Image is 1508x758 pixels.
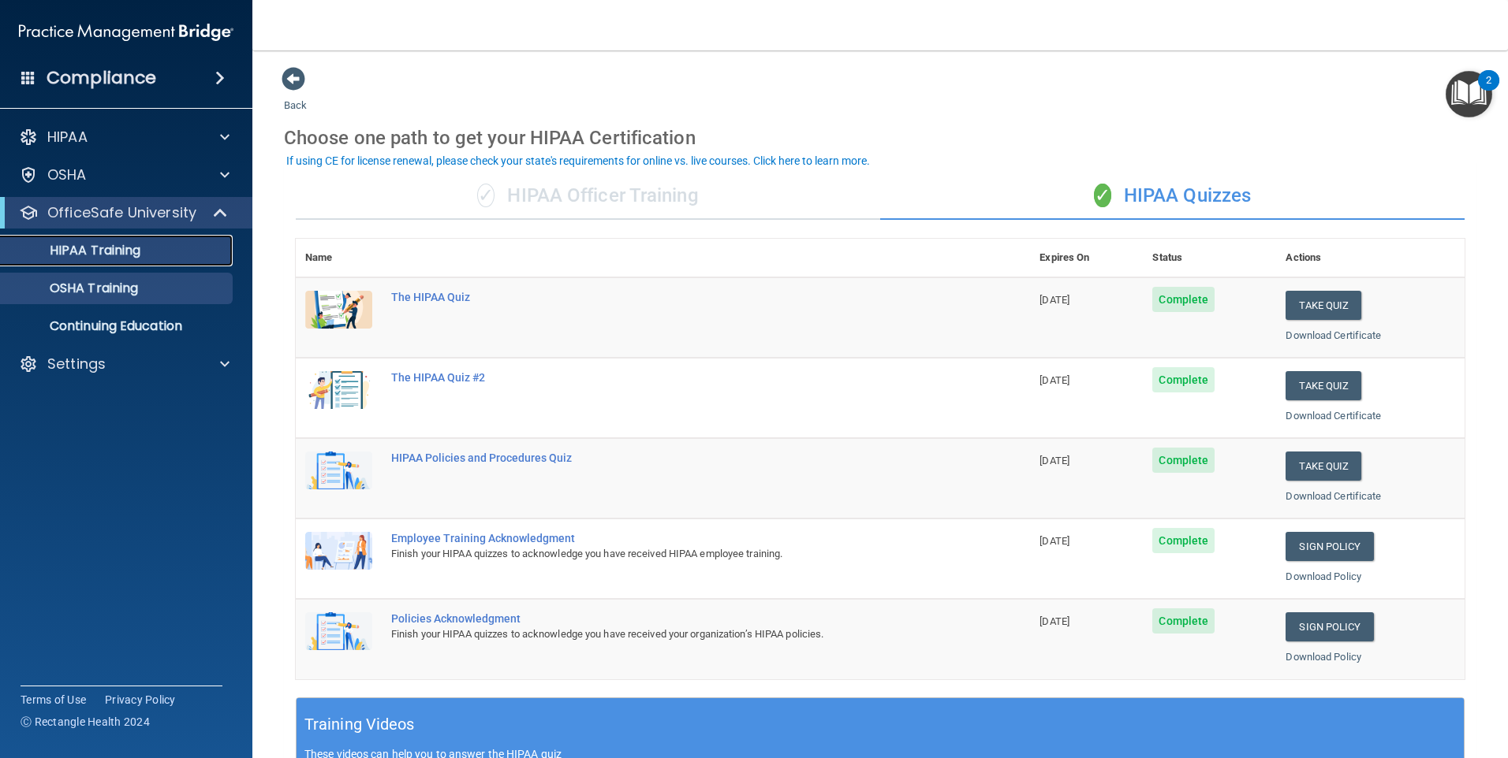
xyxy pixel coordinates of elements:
[284,115,1476,161] div: Choose one path to get your HIPAA Certification
[1152,528,1215,553] span: Complete
[19,203,229,222] a: OfficeSafe University
[1446,71,1492,117] button: Open Resource Center, 2 new notifications
[1286,329,1381,341] a: Download Certificate
[286,155,870,166] div: If using CE for license renewal, please check your state's requirements for online vs. live cours...
[880,173,1465,220] div: HIPAA Quizzes
[47,67,156,89] h4: Compliance
[10,281,138,296] p: OSHA Training
[47,203,196,222] p: OfficeSafe University
[1286,291,1361,320] button: Take Quiz
[1040,294,1069,306] span: [DATE]
[284,153,872,169] button: If using CE for license renewal, please check your state's requirements for online vs. live cours...
[105,692,176,708] a: Privacy Policy
[1286,532,1373,561] a: Sign Policy
[1286,612,1373,641] a: Sign Policy
[1152,448,1215,473] span: Complete
[1030,239,1143,277] th: Expires On
[1040,615,1069,627] span: [DATE]
[391,291,951,303] div: The HIPAA Quiz
[21,714,150,730] span: Ⓒ Rectangle Health 2024
[296,239,382,277] th: Name
[391,544,951,563] div: Finish your HIPAA quizzes to acknowledge you have received HIPAA employee training.
[1276,239,1465,277] th: Actions
[21,692,86,708] a: Terms of Use
[1152,367,1215,392] span: Complete
[47,355,106,373] p: Settings
[47,128,88,147] p: HIPAA
[1286,410,1381,422] a: Download Certificate
[10,318,226,334] p: Continuing Education
[1286,651,1361,663] a: Download Policy
[1286,570,1361,582] a: Download Policy
[391,532,951,544] div: Employee Training Acknowledgment
[391,451,951,464] div: HIPAA Policies and Procedures Quiz
[304,711,415,738] h5: Training Videos
[1286,371,1361,400] button: Take Quiz
[1040,374,1069,386] span: [DATE]
[1286,490,1381,502] a: Download Certificate
[10,243,140,258] p: HIPAA Training
[1040,535,1069,547] span: [DATE]
[1152,608,1215,634] span: Complete
[284,80,307,111] a: Back
[296,173,880,220] div: HIPAA Officer Training
[1486,80,1491,101] div: 2
[19,355,230,373] a: Settings
[477,184,495,207] span: ✓
[19,128,230,147] a: HIPAA
[1094,184,1111,207] span: ✓
[391,371,951,384] div: The HIPAA Quiz #2
[47,165,87,184] p: OSHA
[19,165,230,184] a: OSHA
[1152,287,1215,312] span: Complete
[391,625,951,644] div: Finish your HIPAA quizzes to acknowledge you have received your organization’s HIPAA policies.
[1143,239,1276,277] th: Status
[19,17,233,48] img: PMB logo
[1040,455,1069,466] span: [DATE]
[1286,451,1361,481] button: Take Quiz
[391,612,951,625] div: Policies Acknowledgment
